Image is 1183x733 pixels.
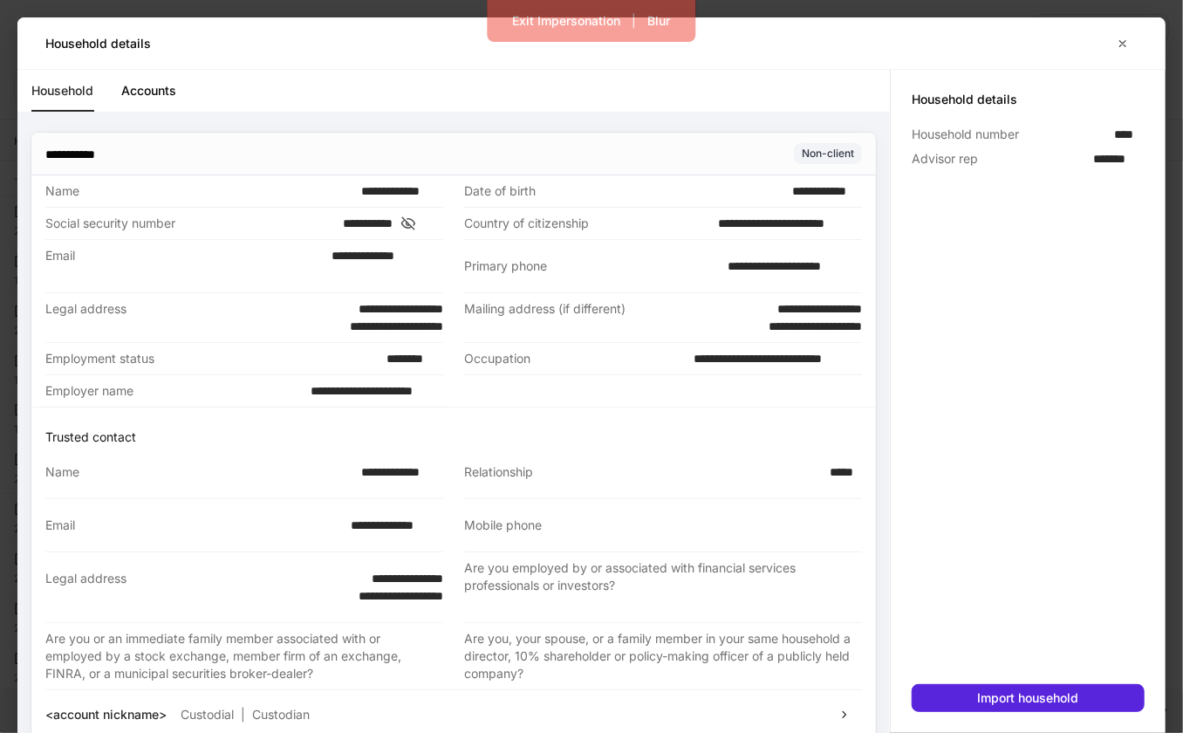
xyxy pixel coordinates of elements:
div: Country of citizenship [464,215,708,232]
span: | [241,707,245,722]
div: Are you or an immediate family member associated with or employed by a stock exchange, member fir... [45,630,433,682]
div: Primary phone [464,257,717,275]
div: Legal address [45,570,314,605]
div: Occupation [464,350,683,367]
div: Mobile phone [464,517,851,534]
a: Household [31,70,93,112]
div: Social security number [45,215,332,232]
div: Legal address [45,300,303,335]
div: Name [45,463,351,481]
div: Exit Impersonation [513,15,621,27]
div: Mailing address (if different) [464,300,721,335]
div: Employment status [45,350,376,367]
div: Household number [912,126,1104,143]
div: Employer name [45,382,300,400]
a: Accounts [121,70,176,112]
h5: Household details [45,35,151,52]
p: Custodial Custodian [181,706,310,723]
div: Email [45,517,340,534]
div: Non-client [802,145,854,161]
div: Are you, your spouse, or a family member in your same household a director, 10% shareholder or po... [464,630,851,682]
div: Advisor rep [912,150,1083,168]
div: Import household [978,692,1079,704]
div: Email [45,247,321,285]
div: Blur [648,15,671,27]
p: Trusted contact [45,428,876,446]
div: Relationship [464,463,819,481]
div: Name [45,182,351,200]
div: Date of birth [464,182,783,200]
div: Are you employed by or associated with financial services professionals or investors? [464,559,851,615]
p: <account nickname> [45,706,167,723]
h5: Household details [912,91,1145,108]
button: Import household [912,684,1145,712]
